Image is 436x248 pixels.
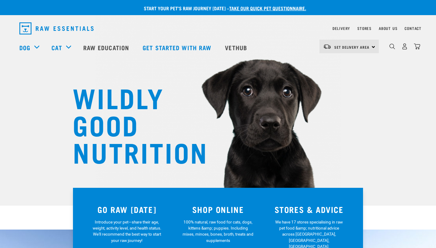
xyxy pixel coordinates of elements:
[414,43,420,50] img: home-icon@2x.png
[183,219,254,244] p: 100% natural, raw food for cats, dogs, kittens &amp; puppies. Including mixes, minces, bones, bro...
[267,205,351,214] h3: STORES & ADVICE
[91,219,163,244] p: Introduce your pet—share their age, weight, activity level, and health status. We'll recommend th...
[357,27,372,29] a: Stores
[219,35,255,60] a: Vethub
[323,44,331,49] img: van-moving.png
[229,7,306,9] a: take our quick pet questionnaire.
[405,27,421,29] a: Contact
[379,27,397,29] a: About Us
[401,43,408,50] img: user.png
[85,205,169,214] h3: GO RAW [DATE]
[137,35,219,60] a: Get started with Raw
[176,205,260,214] h3: SHOP ONLINE
[19,43,30,52] a: Dog
[73,83,194,165] h1: WILDLY GOOD NUTRITION
[77,35,137,60] a: Raw Education
[334,46,369,48] span: Set Delivery Area
[19,22,94,34] img: Raw Essentials Logo
[389,44,395,49] img: home-icon-1@2x.png
[51,43,62,52] a: Cat
[15,20,421,37] nav: dropdown navigation
[332,27,350,29] a: Delivery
